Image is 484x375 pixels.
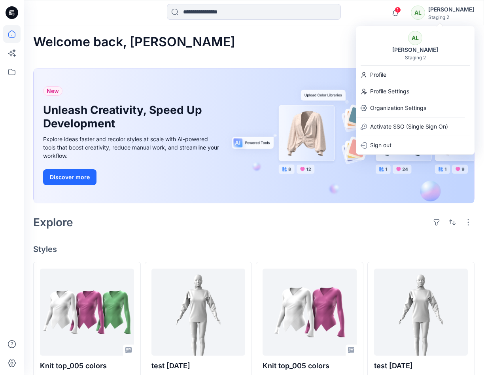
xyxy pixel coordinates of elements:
[151,269,246,356] a: test 4.14.59
[374,269,468,356] a: test 4.14.59
[40,360,134,371] p: Knit top_005 colors
[356,67,475,82] a: Profile
[263,360,357,371] p: Knit top_005 colors
[370,70,386,80] p: Profile
[370,87,409,96] p: Profile Settings
[43,169,221,185] a: Discover more
[33,35,235,49] h1: Welcome back, [PERSON_NAME]
[47,87,59,94] span: New
[374,360,468,371] p: test [DATE]
[428,5,474,14] div: [PERSON_NAME]
[408,31,422,45] div: AL
[356,100,475,116] a: Organization Settings
[40,269,134,356] a: Knit top_005 colors
[43,104,209,130] h1: Unleash Creativity, Speed Up Development
[411,5,474,21] button: AL[PERSON_NAME]Staging 2
[428,14,474,20] div: Staging 2
[387,5,411,21] button: 1
[405,55,426,61] div: Staging 2
[388,45,443,55] div: [PERSON_NAME]
[33,244,475,254] h4: Styles
[395,7,401,13] span: 1
[370,140,391,150] p: Sign out
[370,122,448,131] p: Activate SSO (Single Sign On)
[43,135,221,160] div: Explore ideas faster and recolor styles at scale with AI-powered tools that boost creativity, red...
[356,84,475,99] a: Profile Settings
[411,6,425,20] div: AL
[43,169,96,185] button: Discover more
[33,216,73,229] h2: Explore
[263,269,357,356] a: Knit top_005 colors
[151,360,246,371] p: test [DATE]
[370,103,426,113] p: Organization Settings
